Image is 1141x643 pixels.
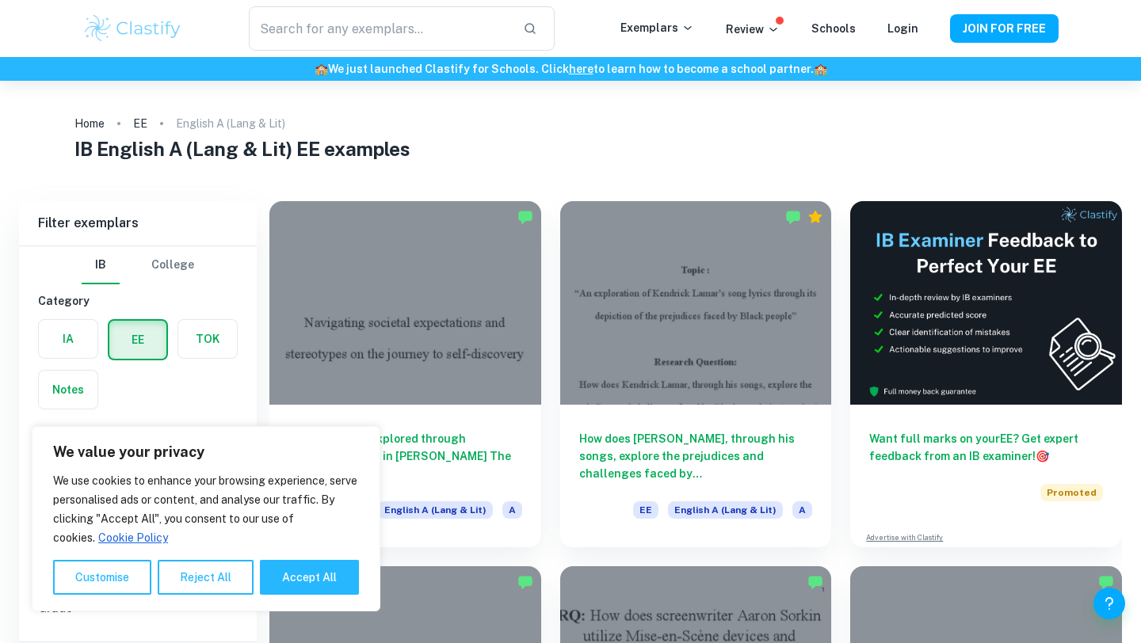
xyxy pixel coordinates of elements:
[53,471,359,547] p: We use cookies to enhance your browsing experience, serve personalised ads or content, and analys...
[82,13,183,44] img: Clastify logo
[32,426,380,611] div: We value your privacy
[39,371,97,409] button: Notes
[151,246,194,284] button: College
[517,574,533,590] img: Marked
[53,560,151,595] button: Customise
[269,201,541,547] a: How is identity explored through [PERSON_NAME] in [PERSON_NAME] The Leavers?EEEnglish A (Lang & L...
[82,246,194,284] div: Filter type choice
[109,321,166,359] button: EE
[869,430,1103,465] h6: Want full marks on your EE ? Get expert feedback from an IB examiner!
[82,246,120,284] button: IB
[53,443,359,462] p: We value your privacy
[517,209,533,225] img: Marked
[560,201,832,547] a: How does [PERSON_NAME], through his songs, explore the prejudices and challenges faced by [DEMOGR...
[633,501,658,519] span: EE
[288,430,522,482] h6: How is identity explored through [PERSON_NAME] in [PERSON_NAME] The Leavers?
[74,135,1067,163] h1: IB English A (Lang & Lit) EE examples
[792,501,812,519] span: A
[850,201,1122,405] img: Thumbnail
[1098,574,1114,590] img: Marked
[178,320,237,358] button: TOK
[887,22,918,35] a: Login
[38,292,238,310] h6: Category
[97,531,169,545] a: Cookie Policy
[850,201,1122,547] a: Want full marks on yourEE? Get expert feedback from an IB examiner!PromotedAdvertise with Clastify
[19,201,257,245] h6: Filter exemplars
[620,19,694,36] p: Exemplars
[39,320,97,358] button: IA
[668,501,783,519] span: English A (Lang & Lit)
[133,112,147,135] a: EE
[579,430,813,482] h6: How does [PERSON_NAME], through his songs, explore the prejudices and challenges faced by [DEMOGR...
[814,63,827,75] span: 🏫
[811,22,856,35] a: Schools
[249,6,510,51] input: Search for any exemplars...
[785,209,801,225] img: Marked
[866,532,943,543] a: Advertise with Clastify
[569,63,593,75] a: here
[1093,588,1125,619] button: Help and Feedback
[378,501,493,519] span: English A (Lang & Lit)
[3,60,1138,78] h6: We just launched Clastify for Schools. Click to learn how to become a school partner.
[1036,450,1049,462] span: 🎯
[807,209,823,225] div: Premium
[158,560,254,595] button: Reject All
[315,63,328,75] span: 🏫
[176,115,285,132] p: English A (Lang & Lit)
[807,574,823,590] img: Marked
[260,560,359,595] button: Accept All
[726,21,780,38] p: Review
[74,112,105,135] a: Home
[502,501,522,519] span: A
[1040,484,1103,501] span: Promoted
[950,14,1059,43] button: JOIN FOR FREE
